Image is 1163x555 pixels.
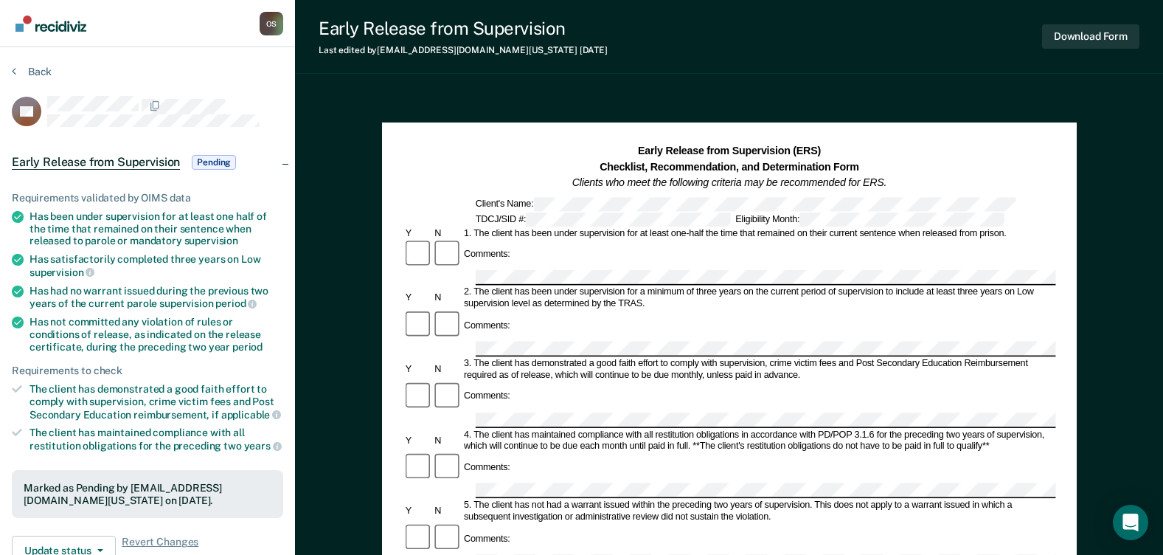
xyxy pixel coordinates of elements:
[572,176,886,188] em: Clients who meet the following criteria may be recommended for ERS.
[29,253,283,278] div: Has satisfactorily completed three years on Low
[462,391,513,403] div: Comments:
[29,266,94,278] span: supervision
[462,533,513,545] div: Comments:
[462,358,1056,382] div: 3. The client has demonstrated a good faith effort to comply with supervision, crime victim fees ...
[192,155,236,170] span: Pending
[12,365,283,377] div: Requirements to check
[403,227,432,239] div: Y
[473,213,732,227] div: TDCJ/SID #:
[432,292,462,304] div: N
[24,482,271,507] div: Marked as Pending by [EMAIL_ADDRESS][DOMAIN_NAME][US_STATE] on [DATE].
[462,227,1056,239] div: 1. The client has been under supervision for at least one-half the time that remained on their cu...
[29,210,283,247] div: Has been under supervision for at least one half of the time that remained on their sentence when...
[319,18,608,39] div: Early Release from Supervision
[600,161,859,173] strong: Checklist, Recommendation, and Determination Form
[29,285,283,310] div: Has had no warrant issued during the previous two years of the current parole supervision
[15,15,86,32] img: Recidiviz
[432,506,462,517] div: N
[319,45,608,55] div: Last edited by [EMAIL_ADDRESS][DOMAIN_NAME][US_STATE]
[462,249,513,261] div: Comments:
[462,429,1056,452] div: 4. The client has maintained compliance with all restitution obligations in accordance with PD/PO...
[580,45,608,55] span: [DATE]
[403,435,432,447] div: Y
[403,364,432,376] div: Y
[462,287,1056,311] div: 2. The client has been under supervision for a minimum of three years on the current period of su...
[184,235,238,247] span: supervision
[12,155,180,170] span: Early Release from Supervision
[432,364,462,376] div: N
[432,227,462,239] div: N
[244,440,282,452] span: years
[215,297,257,309] span: period
[260,12,283,35] div: O S
[403,292,432,304] div: Y
[638,145,821,156] strong: Early Release from Supervision (ERS)
[473,197,1017,211] div: Client's Name:
[733,213,1007,227] div: Eligibility Month:
[221,409,281,421] span: applicable
[232,341,263,353] span: period
[12,65,52,78] button: Back
[432,435,462,447] div: N
[403,506,432,517] div: Y
[1042,24,1139,49] button: Download Form
[12,192,283,204] div: Requirements validated by OIMS data
[29,316,283,353] div: Has not committed any violation of rules or conditions of release, as indicated on the release ce...
[462,500,1056,523] div: 5. The client has not had a warrant issued within the preceding two years of supervision. This do...
[29,383,283,421] div: The client has demonstrated a good faith effort to comply with supervision, crime victim fees and...
[260,12,283,35] button: Profile dropdown button
[29,427,283,452] div: The client has maintained compliance with all restitution obligations for the preceding two
[462,462,513,474] div: Comments:
[462,320,513,331] div: Comments:
[1113,505,1148,540] div: Open Intercom Messenger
